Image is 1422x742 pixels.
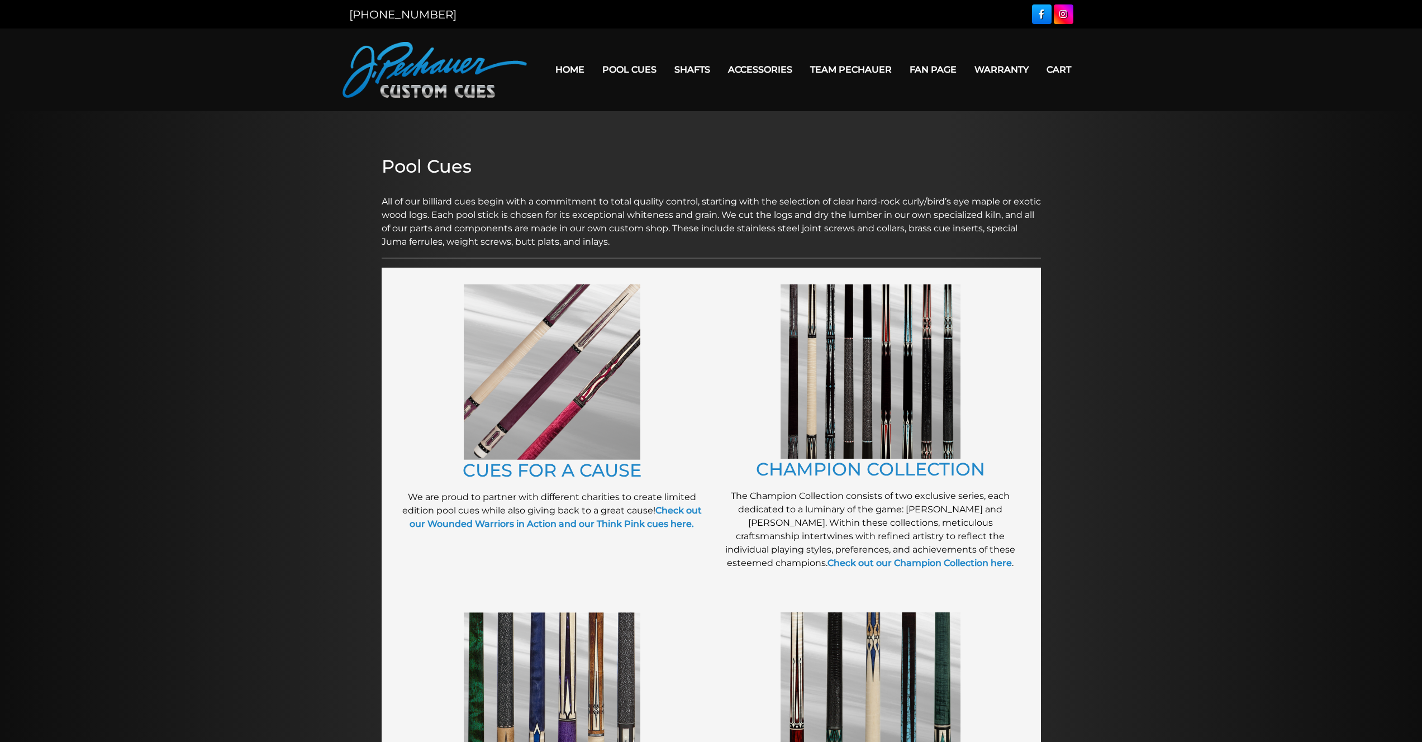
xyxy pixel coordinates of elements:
[546,55,593,84] a: Home
[827,558,1012,568] a: Check out our Champion Collection here
[382,182,1041,249] p: All of our billiard cues begin with a commitment to total quality control, starting with the sele...
[593,55,665,84] a: Pool Cues
[665,55,719,84] a: Shafts
[398,491,706,531] p: We are proud to partner with different charities to create limited edition pool cues while also g...
[801,55,901,84] a: Team Pechauer
[410,505,702,529] a: Check out our Wounded Warriors in Action and our Think Pink cues here.
[719,55,801,84] a: Accessories
[343,42,527,98] img: Pechauer Custom Cues
[901,55,966,84] a: Fan Page
[717,489,1024,570] p: The Champion Collection consists of two exclusive series, each dedicated to a luminary of the gam...
[756,458,985,480] a: CHAMPION COLLECTION
[1038,55,1080,84] a: Cart
[966,55,1038,84] a: Warranty
[463,459,641,481] a: CUES FOR A CAUSE
[349,8,456,21] a: [PHONE_NUMBER]
[382,156,1041,177] h2: Pool Cues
